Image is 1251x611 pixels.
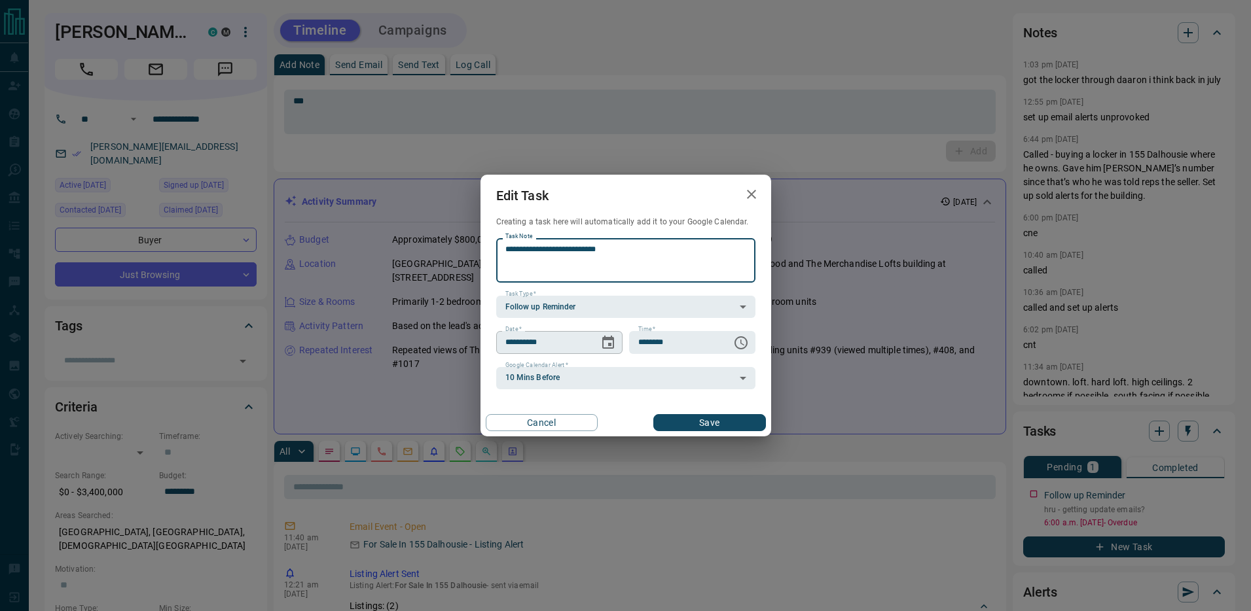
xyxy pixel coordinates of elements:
[595,330,621,356] button: Choose date, selected date is Sep 16, 2025
[480,175,564,217] h2: Edit Task
[496,217,755,228] p: Creating a task here will automatically add it to your Google Calendar.
[505,290,536,298] label: Task Type
[728,330,754,356] button: Choose time, selected time is 6:00 AM
[486,414,598,431] button: Cancel
[496,296,755,318] div: Follow up Reminder
[653,414,765,431] button: Save
[505,325,522,334] label: Date
[505,361,568,370] label: Google Calendar Alert
[638,325,655,334] label: Time
[505,232,532,241] label: Task Note
[496,367,755,389] div: 10 Mins Before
